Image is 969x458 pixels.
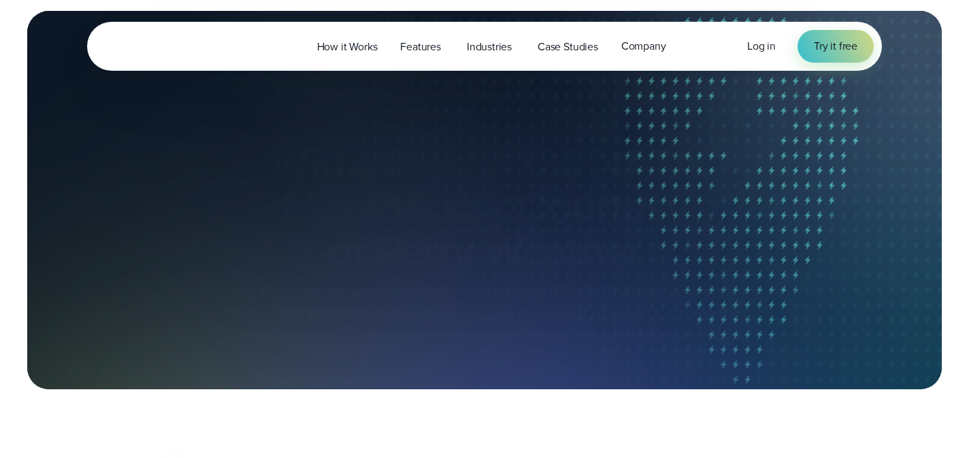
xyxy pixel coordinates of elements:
[400,39,441,55] span: Features
[747,38,776,54] a: Log in
[526,33,610,61] a: Case Studies
[467,39,512,55] span: Industries
[621,38,666,54] span: Company
[306,33,389,61] a: How it Works
[317,39,378,55] span: How it Works
[814,38,857,54] span: Try it free
[538,39,598,55] span: Case Studies
[798,30,874,63] a: Try it free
